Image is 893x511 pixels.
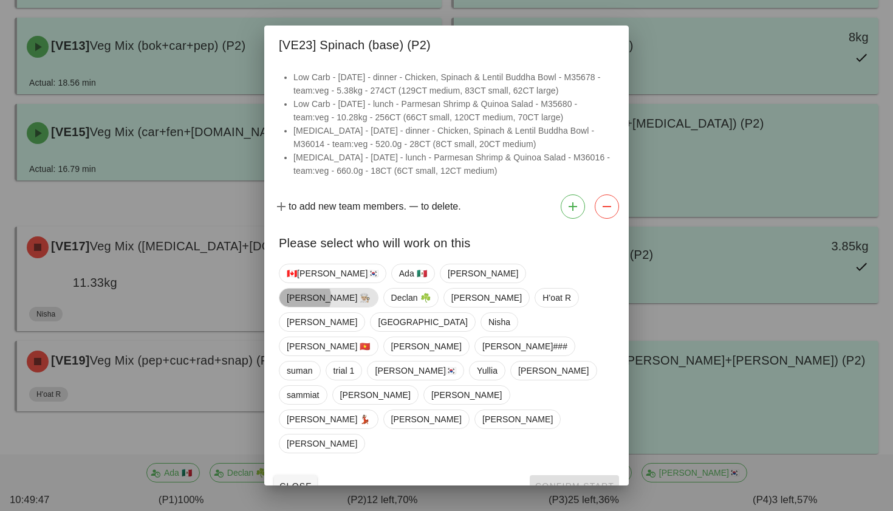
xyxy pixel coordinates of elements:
span: Ada 🇲🇽 [399,264,427,283]
span: [PERSON_NAME] [287,434,357,453]
span: Nisha [488,313,510,331]
div: [VE23] Spinach (base) (P2) [264,26,629,61]
span: [PERSON_NAME] [340,386,411,404]
span: [PERSON_NAME] [448,264,518,283]
span: [PERSON_NAME] [451,289,522,307]
span: H'oat R [542,289,571,307]
li: [MEDICAL_DATA] - [DATE] - lunch - Parmesan Shrimp & Quinoa Salad - M36016 - team:veg - 660.0g - 1... [293,151,614,177]
span: [PERSON_NAME] [391,410,462,428]
span: [PERSON_NAME] [431,386,502,404]
li: [MEDICAL_DATA] - [DATE] - dinner - Chicken, Spinach & Lentil Buddha Bowl - M36014 - team:veg - 52... [293,124,614,151]
span: [GEOGRAPHIC_DATA] [378,313,467,331]
span: [PERSON_NAME]### [482,337,567,355]
span: [PERSON_NAME] [482,410,553,428]
span: [PERSON_NAME] 👨🏼‍🍳 [287,289,371,307]
span: [PERSON_NAME] [391,337,462,355]
span: trial 1 [334,362,355,380]
button: Close [274,475,317,497]
div: to add new team members. to delete. [264,190,629,224]
span: [PERSON_NAME] [287,313,357,331]
span: 🇨🇦[PERSON_NAME]🇰🇷 [287,264,378,283]
span: [PERSON_NAME]🇰🇷 [375,362,456,380]
span: [PERSON_NAME] [518,362,589,380]
span: [PERSON_NAME] 🇻🇳 [287,337,371,355]
span: sammiat [287,386,320,404]
div: Please select who will work on this [264,224,629,259]
span: suman [287,362,313,380]
span: Yullia [477,362,498,380]
li: Low Carb - [DATE] - lunch - Parmesan Shrimp & Quinoa Salad - M35680 - team:veg - 10.28kg - 256CT ... [293,97,614,124]
span: Declan ☘️ [391,289,431,307]
span: Close [279,481,312,491]
li: Low Carb - [DATE] - dinner - Chicken, Spinach & Lentil Buddha Bowl - M35678 - team:veg - 5.38kg -... [293,70,614,97]
span: [PERSON_NAME] 💃🏽 [287,410,371,428]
